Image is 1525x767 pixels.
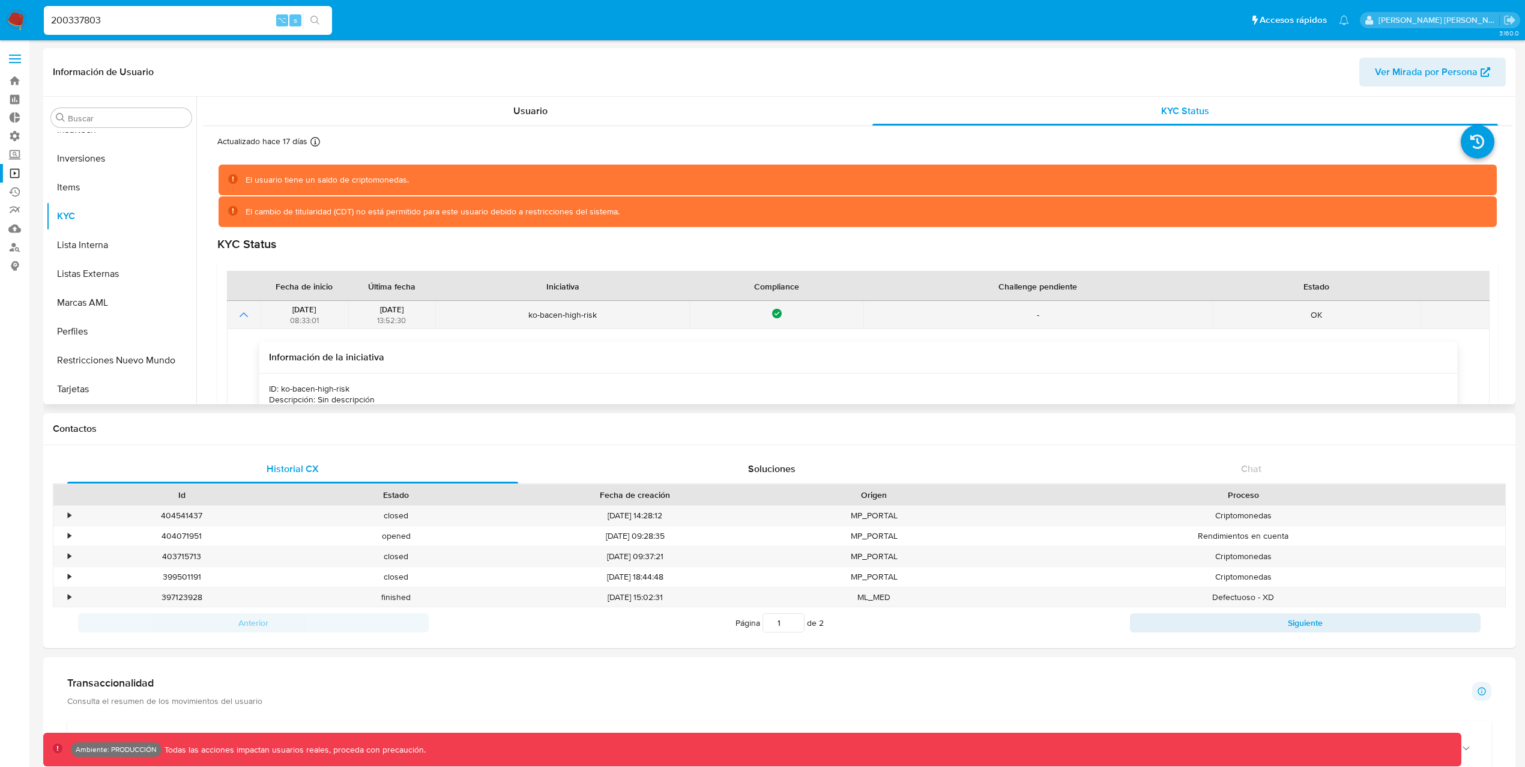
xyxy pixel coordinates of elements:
div: Proceso [989,489,1497,501]
div: • [68,592,71,603]
div: 397123928 [74,587,289,607]
a: Notificaciones [1339,15,1349,25]
button: KYC [46,202,196,231]
span: Accesos rápidos [1260,14,1327,26]
div: opened [289,526,503,546]
button: Lista Interna [46,231,196,259]
div: 404541437 [74,506,289,526]
div: Origen [775,489,973,501]
div: Criptomonedas [981,506,1505,526]
div: closed [289,567,503,587]
span: s [294,14,297,26]
p: leidy.martinez@mercadolibre.com.co [1379,14,1500,26]
div: Defectuoso - XD [981,587,1505,607]
div: Rendimientos en cuenta [981,526,1505,546]
span: Ver Mirada por Persona [1375,58,1478,86]
button: Siguiente [1130,613,1481,632]
span: Chat [1241,462,1261,476]
span: Historial CX [267,462,319,476]
button: Perfiles [46,317,196,346]
p: Actualizado hace 17 días [217,136,307,147]
input: Buscar [68,113,187,124]
button: Anterior [78,613,429,632]
button: Restricciones Nuevo Mundo [46,346,196,375]
button: search-icon [303,12,327,29]
button: Ver Mirada por Persona [1359,58,1506,86]
p: Ambiente: PRODUCCIÓN [76,747,157,752]
div: [DATE] 09:37:21 [503,547,767,566]
a: Salir [1503,14,1516,26]
input: Buscar usuario o caso... [44,13,332,28]
div: [DATE] 14:28:12 [503,506,767,526]
div: MP_PORTAL [767,506,981,526]
div: Criptomonedas [981,567,1505,587]
div: closed [289,547,503,566]
div: 399501191 [74,567,289,587]
div: MP_PORTAL [767,567,981,587]
div: 403715713 [74,547,289,566]
div: Estado [297,489,495,501]
div: finished [289,587,503,607]
button: Items [46,173,196,202]
div: ML_MED [767,587,981,607]
div: [DATE] 18:44:48 [503,567,767,587]
span: Página de [735,613,824,632]
button: Inversiones [46,144,196,173]
div: Id [83,489,280,501]
div: • [68,530,71,542]
button: Marcas AML [46,288,196,317]
button: Tarjetas [46,375,196,404]
div: • [68,571,71,583]
div: • [68,510,71,521]
span: Usuario [513,104,548,118]
span: ⌥ [277,14,286,26]
div: 404071951 [74,526,289,546]
h1: Información de Usuario [53,66,154,78]
div: MP_PORTAL [767,547,981,566]
span: KYC Status [1161,104,1209,118]
div: MP_PORTAL [767,526,981,546]
div: Fecha de creación [512,489,758,501]
span: 2 [819,617,824,629]
div: [DATE] 15:02:31 [503,587,767,607]
h1: Contactos [53,423,1506,435]
button: Buscar [56,113,65,123]
p: Todas las acciones impactan usuarios reales, proceda con precaución. [162,744,426,756]
div: Criptomonedas [981,547,1505,566]
div: closed [289,506,503,526]
button: Listas Externas [46,259,196,288]
div: [DATE] 09:28:35 [503,526,767,546]
span: Soluciones [748,462,796,476]
div: • [68,551,71,562]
